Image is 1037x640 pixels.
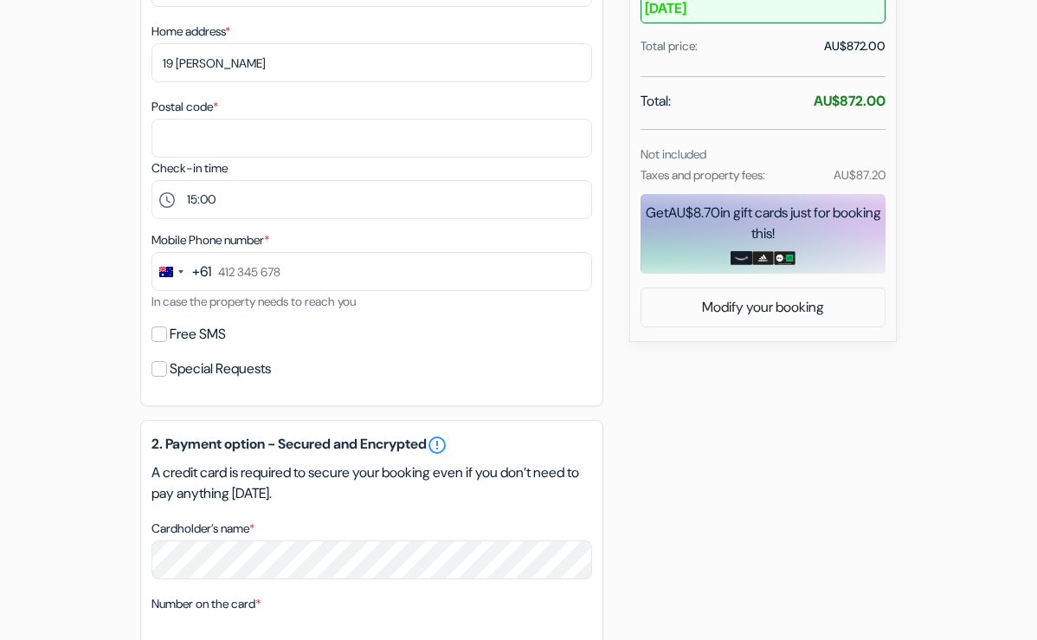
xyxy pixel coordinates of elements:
img: adidas-card.png [752,251,774,265]
label: Number on the card [151,595,261,613]
img: uber-uber-eats-card.png [774,251,795,265]
h5: 2. Payment option - Secured and Encrypted [151,435,592,456]
label: Mobile Phone number [151,231,269,249]
small: Taxes and property fees: [641,167,765,183]
span: Total: [641,91,671,112]
a: error_outline [427,435,448,456]
label: Home address [151,23,230,41]
button: Change country, selected Australia (+61) [152,253,211,290]
img: amazon-card-no-text.png [731,251,752,265]
div: AU$872.00 [824,37,886,55]
small: AU$87.20 [834,167,886,183]
div: Get in gift cards just for booking this! [641,203,886,244]
label: Special Requests [170,357,271,381]
strong: AU$872.00 [814,92,886,110]
label: Free SMS [170,322,226,346]
label: Postal code [151,98,218,116]
span: AU$8.70 [668,204,720,222]
small: In case the property needs to reach you [151,294,356,309]
a: Modify your booking [641,291,885,324]
p: A credit card is required to secure your booking even if you don’t need to pay anything [DATE]. [151,462,592,504]
input: 412 345 678 [151,252,592,291]
div: +61 [192,262,211,282]
label: Cardholder’s name [151,520,254,538]
small: Not included [641,146,706,162]
label: Check-in time [151,159,228,178]
div: Total price: [641,37,698,55]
